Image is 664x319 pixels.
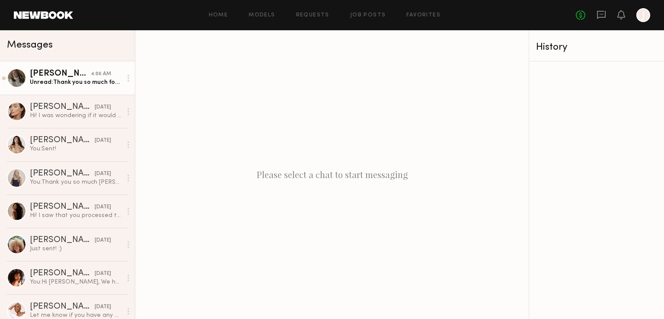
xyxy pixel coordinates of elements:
div: Just sent! :) [30,245,122,253]
div: [PERSON_NAME] [30,303,95,311]
div: [DATE] [95,137,111,145]
div: You: Hi [PERSON_NAME], We have received it! We'll get back to you via email. [30,278,122,286]
div: [PERSON_NAME] [30,136,95,145]
div: Please select a chat to start messaging [135,30,529,319]
div: [PERSON_NAME] [30,169,95,178]
a: Requests [296,13,329,18]
div: [PERSON_NAME] [30,236,95,245]
div: [PERSON_NAME] [30,70,91,78]
div: [DATE] [95,270,111,278]
div: Unread: Thank you so much for your partnership! Can’t wait to see the ads IRL! [30,78,122,86]
div: [DATE] [95,203,111,211]
a: J [636,8,650,22]
div: You: Sent! [30,145,122,153]
div: [PERSON_NAME] [30,103,95,112]
a: Models [249,13,275,18]
div: Hi! I was wondering if it would be ok with you guys to deliver content on the 1st? If not no worr... [30,112,122,120]
div: [DATE] [95,303,111,311]
div: History [536,42,657,52]
div: [DATE] [95,236,111,245]
span: Messages [7,40,53,50]
div: [PERSON_NAME] [30,203,95,211]
a: Job Posts [350,13,386,18]
div: [PERSON_NAME] [30,269,95,278]
div: [DATE] [95,170,111,178]
div: 4:06 AM [91,70,111,78]
div: Hi! I saw that you processed the payment. I was wondering if you guys added the $50 that we agreed? [30,211,122,220]
div: You: Thank you so much [PERSON_NAME]! [30,178,122,186]
a: Home [209,13,228,18]
div: [DATE] [95,103,111,112]
a: Favorites [406,13,441,18]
